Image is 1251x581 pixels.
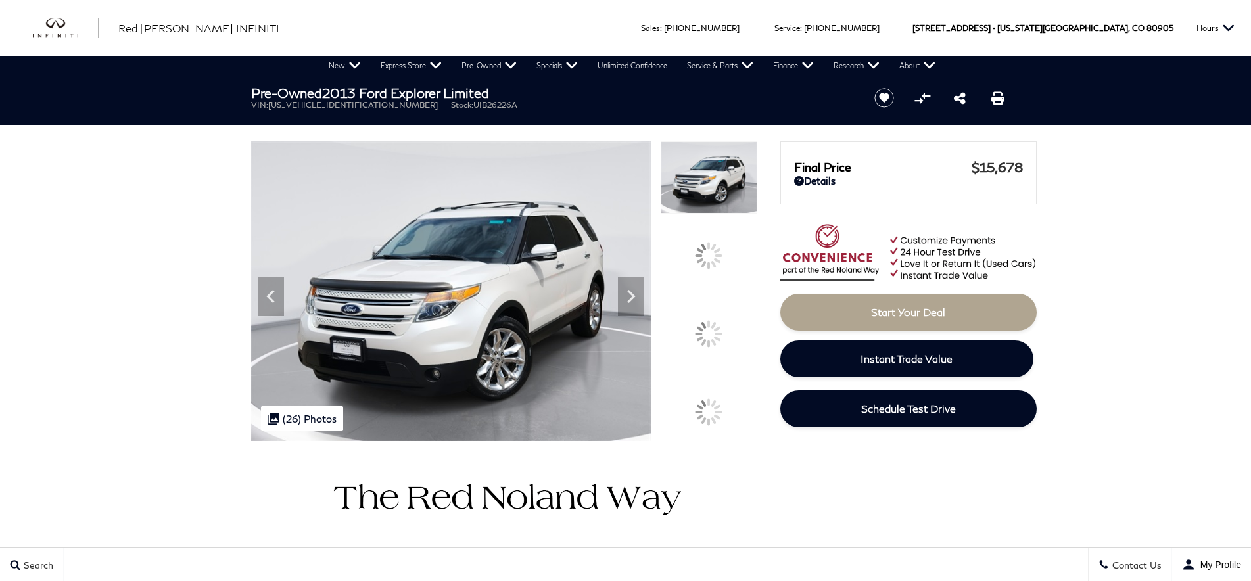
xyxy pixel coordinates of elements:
[774,23,800,33] span: Service
[319,56,371,76] a: New
[251,85,322,101] strong: Pre-Owned
[824,56,889,76] a: Research
[1109,559,1162,570] span: Contact Us
[991,90,1004,106] a: Print this Pre-Owned 2013 Ford Explorer Limited
[912,88,932,108] button: Compare vehicle
[677,56,763,76] a: Service & Parts
[870,87,899,108] button: Save vehicle
[588,56,677,76] a: Unlimited Confidence
[861,402,956,415] span: Schedule Test Drive
[804,23,880,33] a: [PHONE_NUMBER]
[954,90,966,106] a: Share this Pre-Owned 2013 Ford Explorer Limited
[261,406,343,431] div: (26) Photos
[118,20,279,36] a: Red [PERSON_NAME] INFINITI
[33,18,99,39] a: infiniti
[371,56,452,76] a: Express Store
[871,306,945,318] span: Start Your Deal
[1172,548,1251,581] button: user-profile-menu
[660,23,662,33] span: :
[780,294,1037,331] a: Start Your Deal
[641,23,660,33] span: Sales
[794,160,972,174] span: Final Price
[268,100,438,110] span: [US_VEHICLE_IDENTIFICATION_NUMBER]
[33,18,99,39] img: INFINITI
[889,56,945,76] a: About
[451,100,473,110] span: Stock:
[661,141,757,214] img: Used 2013 White Platinum Clearcoat Metallic Ford Limited image 1
[251,85,853,100] h1: 2013 Ford Explorer Limited
[118,22,279,34] span: Red [PERSON_NAME] INFINITI
[780,390,1037,427] a: Schedule Test Drive
[452,56,527,76] a: Pre-Owned
[763,56,824,76] a: Finance
[780,340,1033,377] a: Instant Trade Value
[972,159,1023,175] span: $15,678
[664,23,740,33] a: [PHONE_NUMBER]
[20,559,53,570] span: Search
[794,175,1023,187] a: Details
[912,23,1173,33] a: [STREET_ADDRESS] • [US_STATE][GEOGRAPHIC_DATA], CO 80905
[1195,559,1241,570] span: My Profile
[473,100,517,110] span: UIB26226A
[251,100,268,110] span: VIN:
[800,23,802,33] span: :
[527,56,588,76] a: Specials
[319,56,945,76] nav: Main Navigation
[794,159,1023,175] a: Final Price $15,678
[251,141,651,441] img: Used 2013 White Platinum Clearcoat Metallic Ford Limited image 1
[861,352,953,365] span: Instant Trade Value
